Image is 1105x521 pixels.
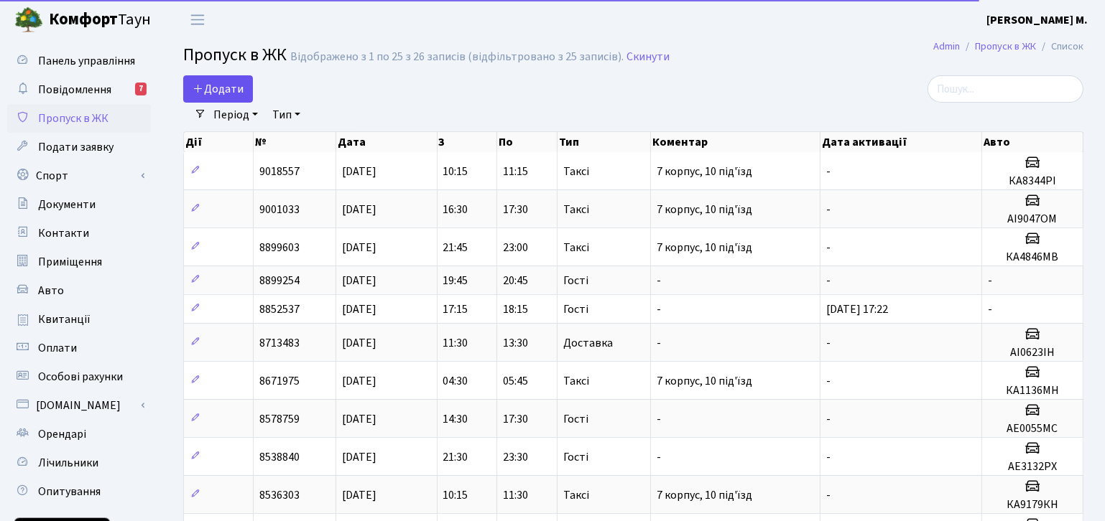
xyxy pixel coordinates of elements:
span: Приміщення [38,254,102,270]
a: Орендарі [7,420,151,449]
span: 8538840 [259,449,300,465]
span: - [826,273,831,288]
span: Орендарі [38,426,86,442]
h5: АІ9047ОМ [988,212,1077,226]
span: 21:30 [443,449,468,465]
span: 16:30 [443,202,468,217]
span: [DATE] [342,335,376,351]
span: Лічильники [38,455,98,471]
h5: АІ0623ІН [988,346,1077,360]
span: 9018557 [259,164,300,179]
a: Додати [183,75,253,103]
span: 11:15 [503,164,528,179]
span: Таксі [563,204,589,215]
a: Приміщення [7,248,151,276]
a: [DOMAIN_NAME] [7,391,151,420]
span: Додати [193,81,244,97]
span: Гості [563,275,588,286]
b: Комфорт [49,8,118,31]
span: - [826,164,831,179]
a: Тип [267,103,306,127]
button: Переключити навігацію [180,8,216,32]
span: 17:30 [503,411,528,427]
span: - [657,301,661,317]
span: - [988,301,992,317]
span: [DATE] [342,301,376,317]
span: Подати заявку [38,139,114,155]
h5: КА4846МВ [988,250,1077,264]
span: Гості [563,451,588,463]
span: Гості [563,413,588,425]
a: Пропуск в ЖК [7,104,151,133]
a: Повідомлення7 [7,75,151,104]
th: Авто [982,132,1083,152]
span: 20:45 [503,273,528,288]
a: Період [208,103,264,127]
span: 7 корпус, 10 під'їзд [657,487,752,503]
span: 10:15 [443,487,468,503]
span: 8578759 [259,411,300,427]
span: 7 корпус, 10 під'їзд [657,202,752,217]
a: Контакти [7,219,151,248]
span: - [826,202,831,217]
span: Оплати [38,340,77,356]
span: 8852537 [259,301,300,317]
span: 10:15 [443,164,468,179]
th: Коментар [651,132,820,152]
h5: КА9179КН [988,498,1077,512]
span: [DATE] [342,449,376,465]
span: Таксі [563,375,589,387]
span: Доставка [563,337,613,349]
a: Пропуск в ЖК [975,39,1036,54]
span: 8671975 [259,373,300,389]
span: 8899603 [259,240,300,255]
a: Скинути [627,50,670,64]
a: Лічильники [7,449,151,477]
a: Документи [7,190,151,219]
span: 8899254 [259,273,300,288]
th: № [254,132,336,152]
th: Дата [336,132,438,152]
span: 13:30 [503,335,528,351]
span: Документи [38,197,96,212]
span: 05:45 [503,373,528,389]
a: Спорт [7,161,151,190]
span: - [657,411,661,427]
span: [DATE] [342,240,376,255]
span: 19:45 [443,273,468,288]
span: Таксі [563,242,589,253]
a: Квитанції [7,305,151,334]
span: Таксі [563,166,589,177]
span: Авто [38,283,64,299]
b: [PERSON_NAME] М. [986,12,1088,28]
span: [DATE] [342,202,376,217]
span: - [657,449,661,465]
span: 11:30 [503,487,528,503]
input: Пошук... [928,75,1083,103]
h5: АЕ3132РХ [988,460,1077,474]
span: Повідомлення [38,82,111,98]
th: З [438,132,498,152]
a: Особові рахунки [7,362,151,391]
span: 7 корпус, 10 під'їзд [657,240,752,255]
th: Дії [184,132,254,152]
span: 7 корпус, 10 під'їзд [657,373,752,389]
span: 18:15 [503,301,528,317]
span: 23:30 [503,449,528,465]
span: Таксі [563,489,589,501]
a: Панель управління [7,47,151,75]
span: - [826,240,831,255]
div: 7 [135,83,147,95]
a: Авто [7,276,151,305]
h5: КА8344РІ [988,174,1077,188]
span: Гості [563,304,588,315]
span: Таун [49,8,151,32]
span: [DATE] [342,373,376,389]
span: 04:30 [443,373,468,389]
span: Опитування [38,484,101,499]
span: - [826,449,831,465]
span: [DATE] [342,164,376,179]
span: [DATE] [342,411,376,427]
span: 8713483 [259,335,300,351]
th: Тип [558,132,651,152]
